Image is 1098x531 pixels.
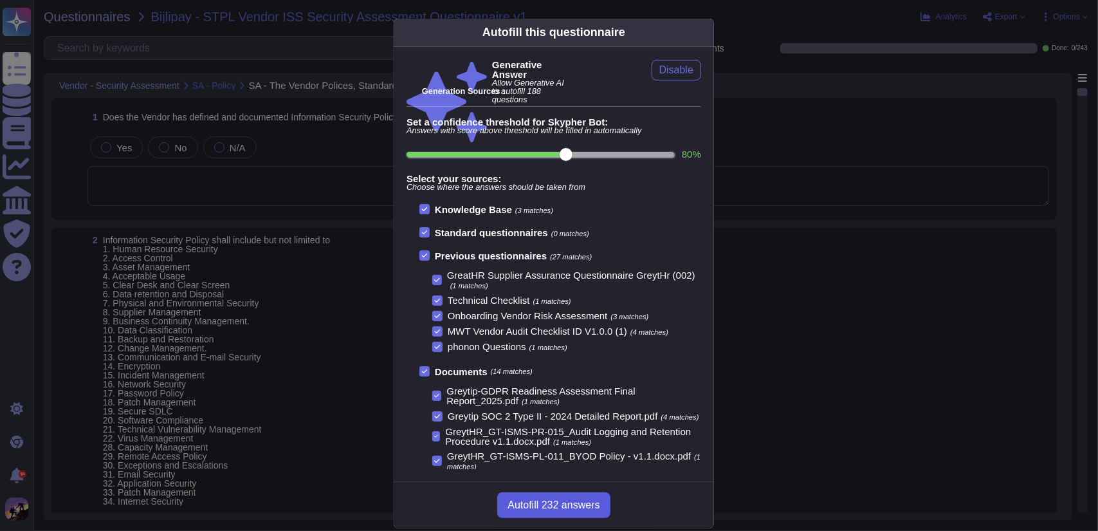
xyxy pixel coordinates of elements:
[553,438,591,446] span: (1 matches)
[492,79,572,104] span: Allow Generative AI to autofill 188 questions
[447,451,691,461] span: GreytHR_GT-ISMS-PL-011_BYOD Policy - v1.1.docx.pdf
[448,295,530,306] span: Technical Checklist
[445,426,691,447] span: GreytHR_GT-ISMS-PR-015_Audit Logging and Retention Procedure v1.1.docx.pdf
[682,149,701,159] label: 80 %
[652,60,701,80] button: Disable
[446,386,635,406] span: Greytip-GDPR Readiness Assessment Final Report_2025.pdf
[551,230,589,238] span: (0 matches)
[450,282,488,290] span: (1 matches)
[435,250,547,261] b: Previous questionnaires
[610,313,648,321] span: (3 matches)
[448,310,607,321] span: Onboarding Vendor Risk Assessment
[407,117,701,127] b: Set a confidence threshold for Skypher Bot:
[522,398,560,405] span: (1 matches)
[448,341,526,352] span: phonon Questions
[661,413,699,421] span: (4 matches)
[435,204,512,215] b: Knowledge Base
[435,367,488,377] b: Documents
[515,207,553,214] span: (3 matches)
[447,270,695,281] span: GreatHR Supplier Assurance Questionnaire GreytHr (002)
[448,326,627,337] span: MWT Vendor Audit Checklist ID V1.0.0 (1)
[482,24,625,41] div: Autofill this questionnaire
[659,65,693,75] span: Disable
[407,183,701,192] span: Choose where the answers should be taken from
[491,368,533,375] span: (14 matches)
[407,174,701,183] b: Select your sources:
[529,344,567,351] span: (1 matches)
[508,500,599,510] span: Autofill 232 answers
[533,297,571,305] span: (1 matches)
[630,328,668,336] span: (4 matches)
[550,253,592,261] span: (27 matches)
[435,227,548,238] b: Standard questionnaires
[497,492,610,518] button: Autofill 232 answers
[448,411,658,422] span: Greytip SOC 2 Type II - 2024 Detailed Report.pdf
[407,127,701,135] span: Answers with score above threshold will be filled in automatically
[422,86,505,96] b: Generation Sources :
[492,60,572,79] b: Generative Answer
